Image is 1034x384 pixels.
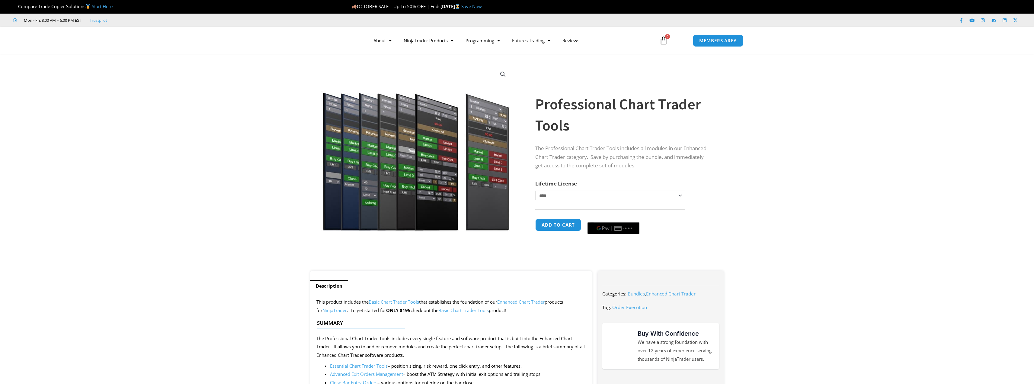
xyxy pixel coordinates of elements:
[459,34,506,47] a: Programming
[319,64,513,231] img: ProfessionalToolsBundlePage
[498,69,508,80] a: View full-screen image gallery
[650,32,677,49] a: 0
[310,280,348,292] a: Description
[638,338,713,363] p: We have a strong foundation with over 12 years of experience serving thousands of NinjaTrader users.
[369,299,419,305] a: Basic Chart Trader Tools
[455,4,460,9] img: ⌛
[535,144,712,170] p: The Professional Chart Trader Tools includes all modules in our Enhanced Chart Trader category. S...
[587,222,639,234] button: Buy with GPay
[330,371,403,377] a: Advanced Exit Orders Management
[330,362,586,370] li: – position sizing, risk reward, one click entry, and other features.
[86,4,90,9] img: 🥇
[602,291,626,297] span: Categories:
[291,30,356,51] img: LogoAI | Affordable Indicators – NinjaTrader
[13,3,113,9] span: Compare Trade Copier Solutions
[535,94,712,136] h1: Professional Chart Trader Tools
[330,370,586,379] li: – boost the ATM Strategy with initial exit options and trailing stops.
[330,363,388,369] a: Essential Chart Trader Tools
[440,3,461,9] strong: [DATE]
[352,4,357,9] img: 🍂
[322,307,347,313] a: NinjaTrader
[699,38,737,43] span: MEMBERS AREA
[628,291,645,297] a: Bundles
[316,298,586,315] p: This product includes the that establishes the foundation of our products for . To get started for
[317,320,581,326] h4: Summary
[90,17,107,24] a: Trustpilot
[497,299,545,305] a: Enhanced Chart Trader
[316,334,586,360] p: The Professional Chart Trader Tools includes every single feature and software product that is bu...
[535,219,581,231] button: Add to cart
[628,291,696,297] span: ,
[367,34,652,47] nav: Menu
[535,180,577,187] label: Lifetime License
[92,3,113,9] a: Start Here
[352,3,440,9] span: OCTOBER SALE | Up To 50% OFF | Ends
[623,226,632,231] text: ••••••
[608,335,630,357] img: mark thumbs good 43913 | Affordable Indicators – NinjaTrader
[438,307,489,313] a: Basic Chart Trader Tools
[367,34,398,47] a: About
[602,304,611,310] span: Tag:
[22,17,81,24] span: Mon - Fri: 8:00 AM – 6:00 PM EST
[612,304,647,310] a: Order Execution
[506,34,556,47] a: Futures Trading
[13,4,18,9] img: 🏆
[556,34,585,47] a: Reviews
[461,3,482,9] a: Save Now
[665,34,670,39] span: 0
[646,291,696,297] a: Enhanced Chart Trader
[386,307,411,313] strong: ONLY $195
[693,34,743,47] a: MEMBERS AREA
[638,329,713,338] h3: Buy With Confidence
[398,34,459,47] a: NinjaTrader Products
[411,307,506,313] span: check out the product!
